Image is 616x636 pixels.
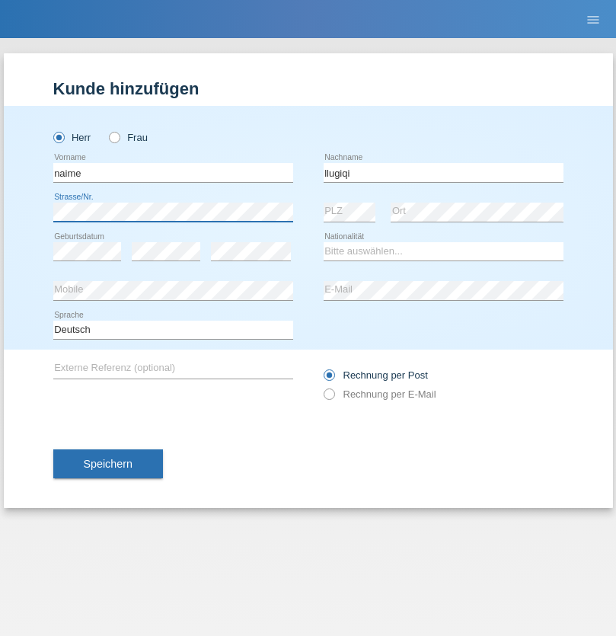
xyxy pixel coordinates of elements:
[324,388,436,400] label: Rechnung per E-Mail
[53,132,91,143] label: Herr
[53,449,163,478] button: Speichern
[324,388,334,407] input: Rechnung per E-Mail
[324,369,334,388] input: Rechnung per Post
[578,14,608,24] a: menu
[53,79,563,98] h1: Kunde hinzufügen
[324,369,428,381] label: Rechnung per Post
[109,132,148,143] label: Frau
[586,12,601,27] i: menu
[109,132,119,142] input: Frau
[53,132,63,142] input: Herr
[84,458,132,470] span: Speichern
